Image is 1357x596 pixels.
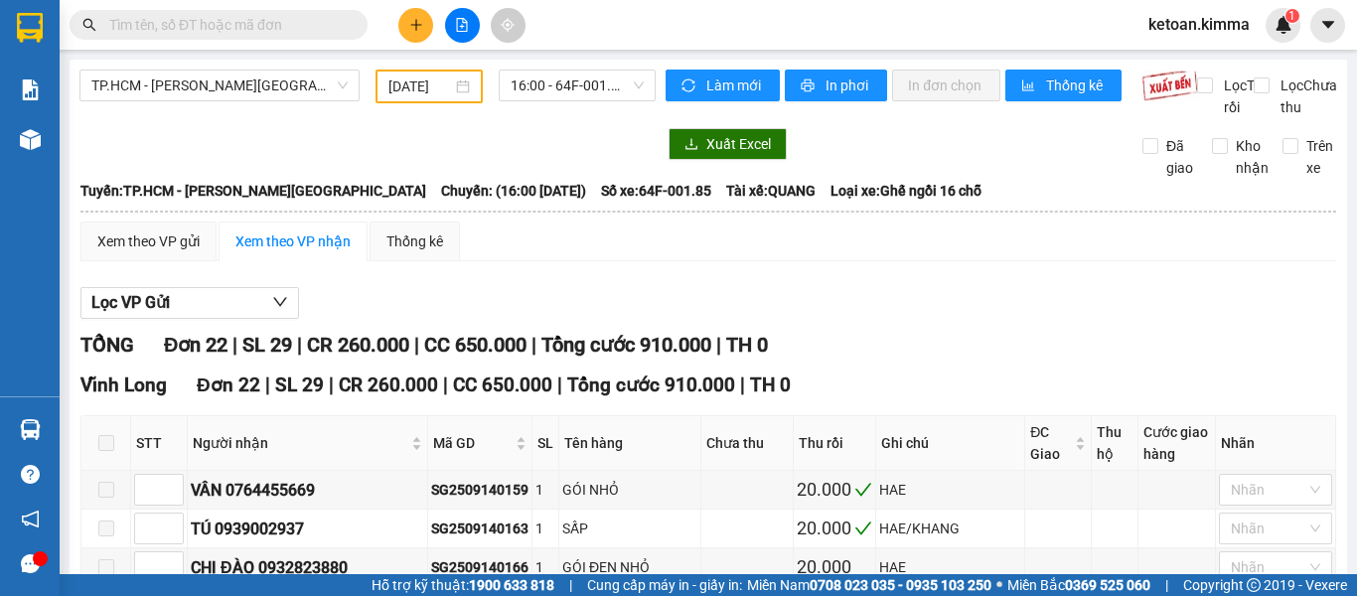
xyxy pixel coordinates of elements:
button: syncLàm mới [666,70,780,101]
span: Đơn 22 [164,333,227,357]
span: aim [501,18,515,32]
div: CHỊ ĐÀO 0932823880 [191,555,424,580]
span: TH 0 [726,333,768,357]
span: CC 650.000 [453,373,552,396]
div: 1 [535,556,555,578]
span: check [854,520,872,537]
th: SL [532,416,559,471]
sup: 1 [1285,9,1299,23]
div: HAE/KHANG [879,518,1021,539]
button: Lọc VP Gửi [80,287,299,319]
div: HAE [879,556,1021,578]
span: | [557,373,562,396]
span: Người nhận [193,432,407,454]
th: STT [131,416,188,471]
strong: 1900 633 818 [469,577,554,593]
span: Làm mới [706,74,764,96]
img: 9k= [1141,70,1198,101]
div: 1 [535,518,555,539]
strong: 0708 023 035 - 0935 103 250 [810,577,991,593]
div: GÓI ĐEN NHỎ [562,556,697,578]
span: | [531,333,536,357]
div: HAE [879,479,1021,501]
button: plus [398,8,433,43]
span: | [232,333,237,357]
span: message [21,554,40,573]
span: Cung cấp máy in - giấy in: [587,574,742,596]
span: Đơn 22 [197,373,260,396]
span: | [297,333,302,357]
span: 16:00 - 64F-001.85 [511,71,644,100]
span: ⚪️ [996,581,1002,589]
span: 1 [1288,9,1295,23]
span: Lọc Chưa thu [1273,74,1340,118]
td: SG2509140166 [428,548,532,587]
div: GÓI NHỎ [562,479,697,501]
button: bar-chartThống kê [1005,70,1122,101]
span: Hỗ trợ kỹ thuật: [372,574,554,596]
span: Lọc VP Gửi [91,290,170,315]
th: Ghi chú [876,416,1025,471]
div: 20.000 [797,476,872,504]
span: TỔNG [80,333,134,357]
span: | [265,373,270,396]
b: Tuyến: TP.HCM - [PERSON_NAME][GEOGRAPHIC_DATA] [80,183,426,199]
span: caret-down [1319,16,1337,34]
img: icon-new-feature [1275,16,1292,34]
img: warehouse-icon [20,419,41,440]
input: 14/09/2025 [388,75,452,97]
span: | [716,333,721,357]
div: SG2509140166 [431,556,528,578]
span: file-add [455,18,469,32]
span: download [684,137,698,153]
div: VÂN 0764455669 [191,478,424,503]
div: Nhãn [1221,432,1330,454]
span: | [1165,574,1168,596]
div: SẤP [562,518,697,539]
img: solution-icon [20,79,41,100]
span: TH 0 [750,373,791,396]
span: down [272,294,288,310]
div: 1 [535,479,555,501]
input: Tìm tên, số ĐT hoặc mã đơn [109,14,344,36]
span: Miền Nam [747,574,991,596]
span: Tổng cước 910.000 [541,333,711,357]
span: copyright [1247,578,1261,592]
th: Thu hộ [1092,416,1137,471]
span: SL 29 [275,373,324,396]
span: sync [681,78,698,94]
span: Vĩnh Long [80,373,167,396]
button: downloadXuất Excel [669,128,787,160]
span: printer [801,78,818,94]
span: | [569,574,572,596]
th: Chưa thu [701,416,794,471]
div: SG2509140159 [431,479,528,501]
span: search [82,18,96,32]
span: Thống kê [1046,74,1106,96]
button: In đơn chọn [892,70,1000,101]
span: Số xe: 64F-001.85 [601,180,711,202]
strong: 0369 525 060 [1065,577,1150,593]
span: | [443,373,448,396]
span: CC 650.000 [424,333,527,357]
div: Xem theo VP gửi [97,230,200,252]
span: | [329,373,334,396]
span: In phơi [826,74,871,96]
span: check [854,481,872,499]
div: 20.000 [797,553,872,581]
span: Mã GD [433,432,512,454]
span: SL 29 [242,333,292,357]
span: notification [21,510,40,528]
span: CR 260.000 [307,333,409,357]
span: | [414,333,419,357]
img: logo-vxr [17,13,43,43]
span: CR 260.000 [339,373,438,396]
span: Miền Bắc [1007,574,1150,596]
button: aim [491,8,526,43]
td: SG2509140159 [428,471,532,510]
span: TP.HCM - Vĩnh Long [91,71,348,100]
button: caret-down [1310,8,1345,43]
td: SG2509140163 [428,510,532,548]
div: Xem theo VP nhận [235,230,351,252]
span: Loại xe: Ghế ngồi 16 chỗ [830,180,981,202]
